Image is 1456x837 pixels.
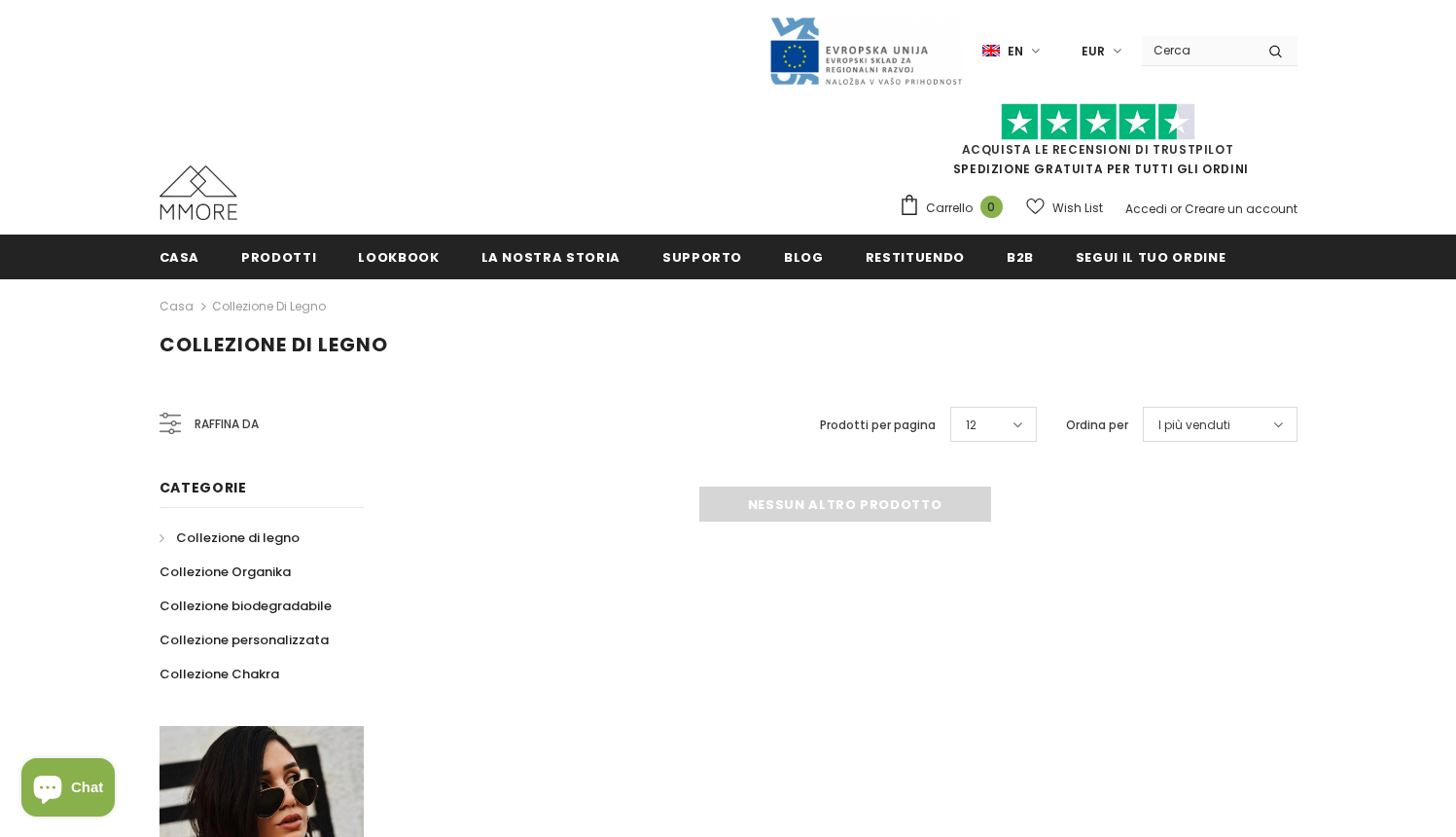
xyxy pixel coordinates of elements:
span: Collezione di legno [176,528,300,547]
span: Restituendo [866,248,965,267]
span: en [1008,42,1023,61]
span: Segui il tuo ordine [1076,248,1225,267]
span: Collezione biodegradabile [160,597,332,615]
a: Creare un account [1185,200,1297,217]
img: Casi MMORE [160,165,237,220]
a: Prodotti [241,235,316,278]
span: Prodotti [241,248,316,267]
a: Casa [160,295,194,318]
a: La nostra storia [481,235,621,278]
span: Collezione personalizzata [160,631,329,649]
span: SPEDIZIONE GRATUITA PER TUTTI GLI ORDINI [899,112,1297,177]
span: Collezione Organika [160,563,291,581]
span: Carrello [926,199,973,218]
span: Lookbook [358,248,439,267]
a: B2B [1007,235,1034,278]
span: Wish List [1052,199,1103,218]
label: Ordina per [1066,416,1128,435]
span: supporto [662,248,742,267]
a: supporto [662,235,742,278]
span: Categorie [160,478,247,497]
span: 12 [966,416,977,435]
a: Accedi [1125,200,1167,217]
a: Wish List [1026,191,1103,225]
a: Segui il tuo ordine [1076,235,1225,278]
img: Javni Razpis [768,16,963,87]
span: Collezione di legno [160,331,388,358]
a: Lookbook [358,235,439,278]
span: Blog [784,248,824,267]
a: Acquista le recensioni di TrustPilot [962,141,1234,158]
span: B2B [1007,248,1034,267]
inbox-online-store-chat: Shopify online store chat [16,758,121,821]
a: Carrello 0 [899,194,1012,223]
a: Collezione di legno [160,521,300,555]
a: Collezione di legno [212,298,326,314]
a: Restituendo [866,235,965,278]
img: i-lang-1.png [982,43,1000,59]
input: Search Site [1142,36,1254,64]
img: Fidati di Pilot Stars [1001,103,1195,141]
label: Prodotti per pagina [820,416,936,435]
span: Casa [160,248,200,267]
span: I più venduti [1158,416,1230,435]
span: La nostra storia [481,248,621,267]
a: Collezione biodegradabile [160,589,332,623]
span: Raffina da [195,414,259,435]
span: Collezione Chakra [160,665,279,683]
span: 0 [980,196,1003,218]
a: Javni Razpis [768,42,963,58]
a: Casa [160,235,200,278]
a: Collezione personalizzata [160,623,329,657]
a: Blog [784,235,824,278]
a: Collezione Chakra [160,657,279,691]
a: Collezione Organika [160,555,291,589]
span: EUR [1082,42,1105,61]
span: or [1170,200,1182,217]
